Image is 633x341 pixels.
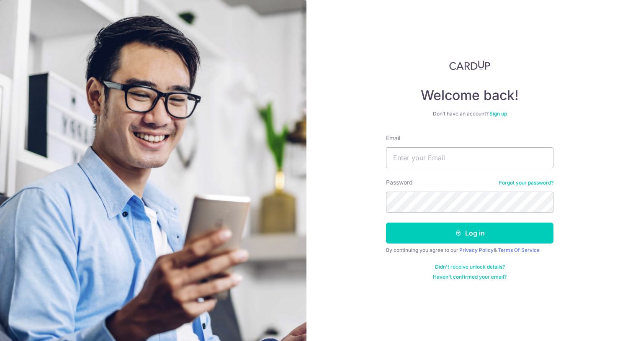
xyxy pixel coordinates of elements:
[433,274,507,280] a: Haven't confirmed your email?
[386,178,413,187] label: Password
[435,264,505,270] a: Didn't receive unlock details?
[386,134,400,142] label: Email
[459,247,494,253] a: Privacy Policy
[499,179,553,186] a: Forgot your password?
[498,247,540,253] a: Terms Of Service
[386,147,553,168] input: Enter your Email
[449,60,490,70] img: CardUp Logo
[386,87,553,104] h4: Welcome back!
[386,110,553,117] div: Don’t have an account?
[386,223,553,244] button: Log in
[386,247,553,254] div: By continuing you agree to our &
[489,110,507,117] a: Sign up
